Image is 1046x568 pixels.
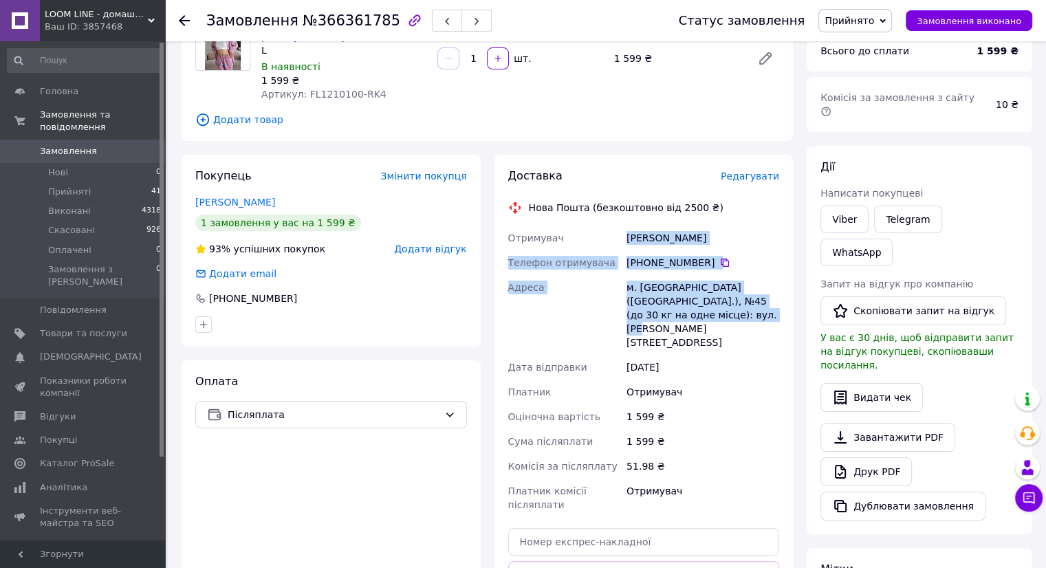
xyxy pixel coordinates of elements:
[508,528,780,556] input: Номер експрес-накладної
[195,375,238,388] span: Оплата
[156,166,161,179] span: 0
[721,171,779,182] span: Редагувати
[261,43,426,57] div: L
[508,436,593,447] span: Сума післяплати
[820,45,909,56] span: Всього до сплати
[303,12,400,29] span: №366361785
[206,12,298,29] span: Замовлення
[508,232,564,243] span: Отримувач
[820,332,1014,371] span: У вас є 30 днів, щоб відправити запит на відгук покупцеві, скопіювавши посилання.
[48,166,68,179] span: Нові
[752,45,779,72] a: Редагувати
[195,197,275,208] a: [PERSON_NAME]
[228,407,439,422] span: Післяплата
[40,457,114,470] span: Каталог ProSale
[508,386,552,397] span: Платник
[40,505,127,529] span: Інструменти веб-майстра та SEO
[195,242,325,256] div: успішних покупок
[820,239,893,266] a: WhatsApp
[917,16,1021,26] span: Замовлення виконано
[820,457,912,486] a: Друк PDF
[820,492,985,521] button: Дублювати замовлення
[48,244,91,256] span: Оплачені
[1015,484,1043,512] button: Чат з покупцем
[508,169,563,182] span: Доставка
[394,243,466,254] span: Додати відгук
[626,256,779,270] div: [PHONE_NUMBER]
[874,206,941,233] a: Telegram
[7,48,162,73] input: Пошук
[508,485,587,510] span: Платник комісії післяплати
[195,169,252,182] span: Покупець
[525,201,727,215] div: Нова Пошта (безкоштовно від 2500 ₴)
[624,454,782,479] div: 51.98 ₴
[45,8,148,21] span: LOOM LINE - домашній одяг для всієї сім'ї
[624,429,782,454] div: 1 599 ₴
[820,278,973,290] span: Запит на відгук про компанію
[820,383,923,412] button: Видати чек
[820,188,923,199] span: Написати покупцеві
[48,205,91,217] span: Виконані
[381,171,467,182] span: Змінити покупця
[261,61,320,72] span: В наявності
[820,206,869,233] a: Viber
[146,224,161,237] span: 926
[48,263,156,288] span: Замовлення з [PERSON_NAME]
[40,481,87,494] span: Аналітика
[609,49,746,68] div: 1 599 ₴
[624,355,782,380] div: [DATE]
[261,74,426,87] div: 1 599 ₴
[508,282,545,293] span: Адреса
[624,275,782,355] div: м. [GEOGRAPHIC_DATA] ([GEOGRAPHIC_DATA].), №45 (до 30 кг на одне місце): вул. [PERSON_NAME][STREE...
[624,479,782,517] div: Отримувач
[209,243,230,254] span: 93%
[624,380,782,404] div: Отримувач
[156,244,161,256] span: 0
[40,351,142,363] span: [DEMOGRAPHIC_DATA]
[205,17,241,70] img: Жіноча піжама з фланелі в рожеву клітинку L
[40,375,127,400] span: Показники роботи компанії
[208,292,298,305] div: [PHONE_NUMBER]
[508,461,618,472] span: Комісія за післяплату
[45,21,165,33] div: Ваш ID: 3857468
[820,160,835,173] span: Дії
[624,226,782,250] div: [PERSON_NAME]
[977,45,1018,56] b: 1 599 ₴
[820,92,977,117] span: Комісія за замовлення з сайту
[179,14,190,28] div: Повернутися назад
[988,89,1027,120] div: 10 ₴
[40,434,77,446] span: Покупці
[820,296,1006,325] button: Скопіювати запит на відгук
[261,17,400,42] a: Жіноча піжама з фланелі в рожеву клітинку L
[510,52,532,65] div: шт.
[906,10,1032,31] button: Замовлення виконано
[195,112,779,127] span: Додати товар
[40,85,78,98] span: Головна
[48,186,91,198] span: Прийняті
[508,411,600,422] span: Оціночна вартість
[208,267,278,281] div: Додати email
[508,362,587,373] span: Дата відправки
[195,215,361,231] div: 1 замовлення у вас на 1 599 ₴
[624,404,782,429] div: 1 599 ₴
[40,411,76,423] span: Відгуки
[40,145,97,157] span: Замовлення
[142,205,161,217] span: 4318
[40,327,127,340] span: Товари та послуги
[820,423,955,452] a: Завантажити PDF
[508,257,615,268] span: Телефон отримувача
[261,89,386,100] span: Артикул: FL1210100-RK4
[156,263,161,288] span: 0
[40,109,165,133] span: Замовлення та повідомлення
[825,15,874,26] span: Прийнято
[679,14,805,28] div: Статус замовлення
[194,267,278,281] div: Додати email
[40,304,107,316] span: Повідомлення
[48,224,95,237] span: Скасовані
[151,186,161,198] span: 41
